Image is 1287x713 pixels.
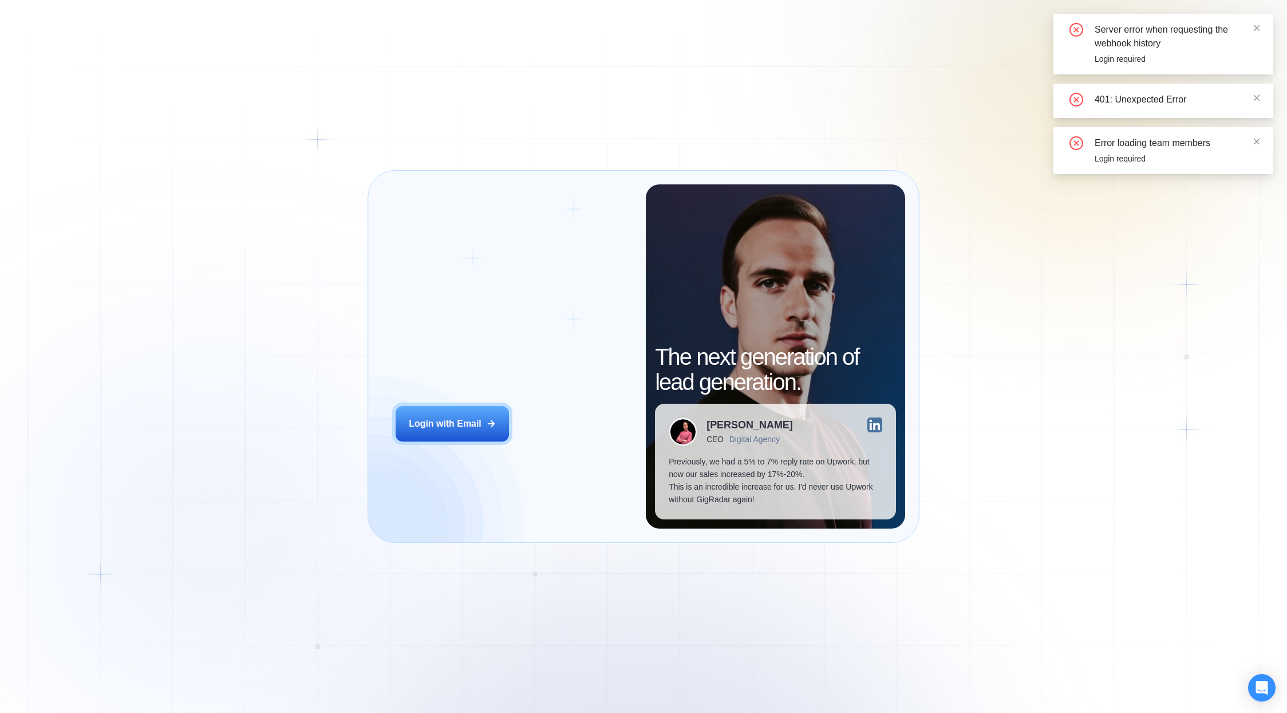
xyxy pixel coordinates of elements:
span: close [1253,94,1261,102]
p: Previously, we had a 5% to 7% reply rate on Upwork, but now our sales increased by 17%-20%. This ... [669,455,882,506]
span: close [1253,24,1261,32]
span: close-circle [1069,93,1083,107]
span: close-circle [1069,136,1083,150]
h2: The next generation of lead generation. [655,344,895,395]
div: Login required [1095,152,1260,165]
button: Login with Email [396,406,509,442]
span: close [1253,137,1261,145]
div: CEO [706,435,723,444]
div: Open Intercom Messenger [1248,674,1276,702]
div: Login required [1095,53,1260,65]
div: Login with Email [409,417,481,430]
div: Error loading team members [1095,136,1260,150]
div: 401: Unexpected Error [1095,93,1260,107]
div: Server error when requesting the webhook history [1095,23,1260,50]
div: [PERSON_NAME] [706,420,793,430]
div: Digital Agency [729,435,780,444]
span: close-circle [1069,23,1083,37]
